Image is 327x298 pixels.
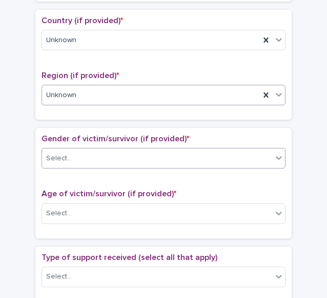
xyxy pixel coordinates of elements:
[42,253,217,262] span: Type of support received (select all that apply)
[46,90,76,101] span: Unknown
[42,135,189,143] span: Gender of victim/survivor (if provided)
[46,153,72,164] div: Select...
[42,190,176,198] span: Age of victim/survivor (if provided)
[42,16,123,25] span: Country (if provided)
[46,271,72,282] div: Select...
[46,35,76,46] span: Unknown
[46,208,72,219] div: Select...
[42,71,119,80] span: Region (if provided)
